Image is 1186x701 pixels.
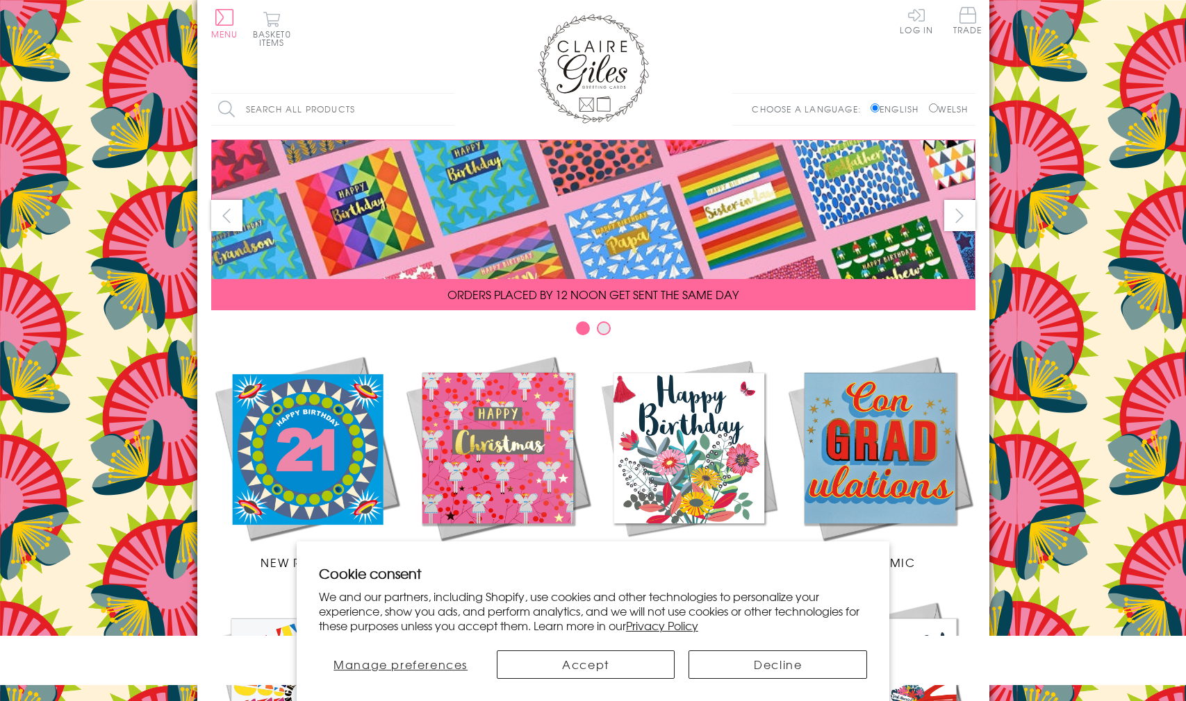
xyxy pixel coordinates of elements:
[440,94,454,125] input: Search
[211,353,402,571] a: New Releases
[871,103,880,112] input: English
[253,11,291,47] button: Basket0 items
[402,353,593,571] a: Christmas
[259,28,291,49] span: 0 items
[319,564,868,583] h2: Cookie consent
[929,103,938,112] input: Welsh
[871,103,925,115] label: English
[319,650,483,679] button: Manage preferences
[333,656,468,673] span: Manage preferences
[261,554,352,571] span: New Releases
[211,9,238,38] button: Menu
[752,103,868,115] p: Choose a language:
[626,617,698,634] a: Privacy Policy
[953,7,982,34] span: Trade
[953,7,982,37] a: Trade
[497,650,675,679] button: Accept
[597,321,611,335] button: Carousel Page 2
[319,589,868,632] p: We and our partners, including Shopify, use cookies and other technologies to personalize your ex...
[784,353,975,571] a: Academic
[593,353,784,571] a: Birthdays
[929,103,969,115] label: Welsh
[944,200,975,231] button: next
[900,7,933,34] a: Log In
[538,14,649,124] img: Claire Giles Greetings Cards
[689,650,867,679] button: Decline
[211,94,454,125] input: Search all products
[576,321,590,335] button: Carousel Page 1 (Current Slide)
[211,321,975,342] div: Carousel Pagination
[447,286,739,303] span: ORDERS PLACED BY 12 NOON GET SENT THE SAME DAY
[211,28,238,40] span: Menu
[211,200,242,231] button: prev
